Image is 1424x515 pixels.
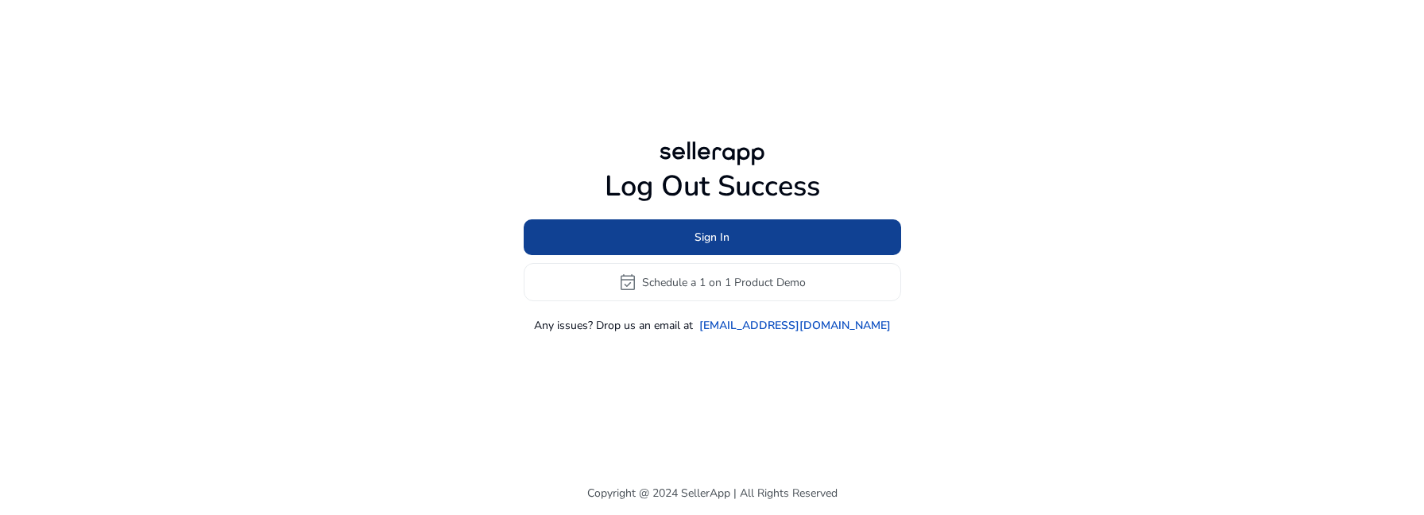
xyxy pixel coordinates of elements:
button: Sign In [524,219,901,255]
button: event_availableSchedule a 1 on 1 Product Demo [524,263,901,301]
a: [EMAIL_ADDRESS][DOMAIN_NAME] [699,317,891,334]
span: event_available [618,273,637,292]
p: Any issues? Drop us an email at [534,317,693,334]
span: Sign In [695,229,729,246]
h1: Log Out Success [524,169,901,203]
